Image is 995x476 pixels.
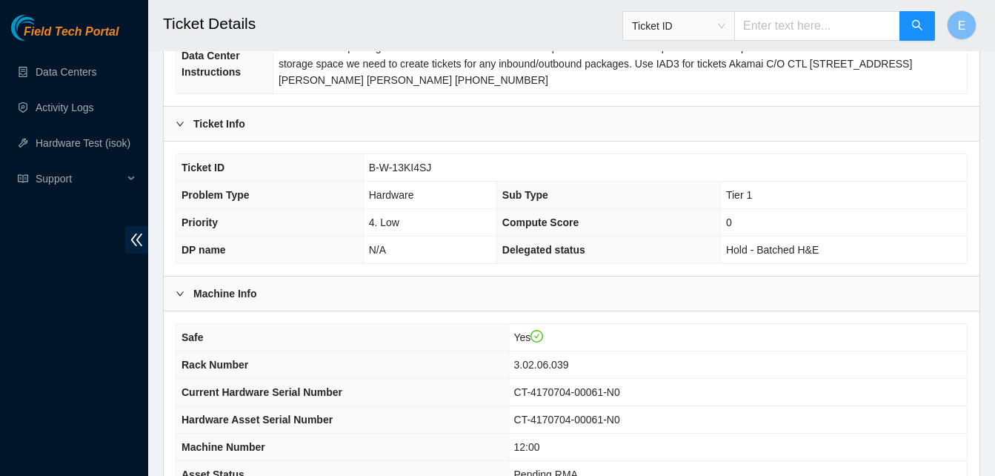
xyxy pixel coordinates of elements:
span: Hardware [369,189,414,201]
img: Akamai Technologies [11,15,75,41]
span: Rack Number [182,359,248,371]
b: Machine Info [193,285,257,302]
span: 3.02.06.039 [514,359,569,371]
span: Tier 1 [726,189,752,201]
input: Enter text here... [734,11,900,41]
span: Ticket ID [632,15,725,37]
a: Akamai TechnologiesField Tech Portal [11,27,119,46]
span: 0 [726,216,732,228]
a: Data Centers [36,66,96,78]
a: Activity Logs [36,102,94,113]
span: Sub Type [502,189,548,201]
span: Compute Score [502,216,579,228]
span: Ticket ID [182,162,224,173]
span: search [911,19,923,33]
span: CT-4170704-00061-N0 [514,414,620,426]
span: DP name [182,244,226,256]
span: 4. Low [369,216,399,228]
a: Hardware Test (isok) [36,137,130,149]
span: Safe [182,331,204,343]
span: 12:00 [514,441,540,453]
span: Hold - Batched H&E [726,244,819,256]
span: CT-4170704-00061-N0 [514,386,620,398]
span: read [18,173,28,184]
span: double-left [125,226,148,254]
span: check-circle [530,330,544,343]
span: Problem Type [182,189,250,201]
span: Delegated status [502,244,585,256]
div: Ticket Info [164,107,979,141]
span: Machine Number [182,441,265,453]
button: E [947,10,976,40]
span: Priority [182,216,218,228]
span: Yes [514,331,544,343]
span: Field Tech Portal [24,25,119,39]
span: N/A [369,244,386,256]
button: search [899,11,935,41]
span: B-W-13KI4SJ [369,162,432,173]
div: Machine Info [164,277,979,311]
span: right [176,289,184,298]
span: right [176,119,184,128]
span: Please ensure packages have Akamai name on it. Please open a ticket for each shipment on Savvis p... [279,42,936,86]
span: Hardware Asset Serial Number [182,414,333,426]
span: E [958,16,966,35]
span: Support [36,164,123,194]
b: Ticket Info [193,116,245,132]
span: Current Hardware Serial Number [182,386,342,398]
